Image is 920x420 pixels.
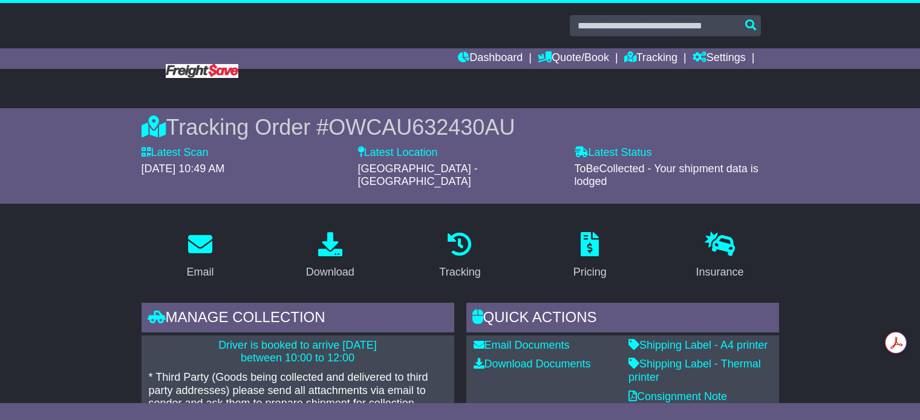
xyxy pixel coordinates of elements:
div: Pricing [573,264,607,280]
label: Latest Location [358,146,438,160]
span: [GEOGRAPHIC_DATA] - [GEOGRAPHIC_DATA] [358,163,478,188]
label: Latest Status [575,146,652,160]
a: Shipping Label - Thermal printer [628,358,761,383]
p: * Third Party (Goods being collected and delivered to third party addresses) please send all atta... [149,371,447,410]
div: Download [306,264,354,280]
a: Quote/Book [538,48,609,69]
a: Consignment Note [628,390,727,402]
p: Driver is booked to arrive [DATE] between 10:00 to 12:00 [149,339,447,365]
a: Shipping Label - A4 printer [628,339,768,351]
div: Quick Actions [466,303,779,335]
a: Dashboard [458,48,523,69]
a: Tracking [624,48,677,69]
div: Tracking [439,264,480,280]
span: [DATE] 10:49 AM [142,163,225,175]
a: Settings [693,48,746,69]
a: Download Documents [474,358,591,370]
a: Download [298,228,362,285]
span: OWCAU632430AU [328,115,515,140]
div: Tracking Order # [142,114,779,140]
span: ToBeCollected - Your shipment data is lodged [575,163,759,188]
img: Freight Save [166,64,238,78]
div: Insurance [696,264,744,280]
a: Email [178,228,221,285]
a: Pricing [566,228,615,285]
a: Email Documents [474,339,570,351]
div: Manage collection [142,303,454,335]
label: Latest Scan [142,146,209,160]
a: Insurance [688,228,752,285]
div: Email [186,264,214,280]
a: Tracking [431,228,488,285]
